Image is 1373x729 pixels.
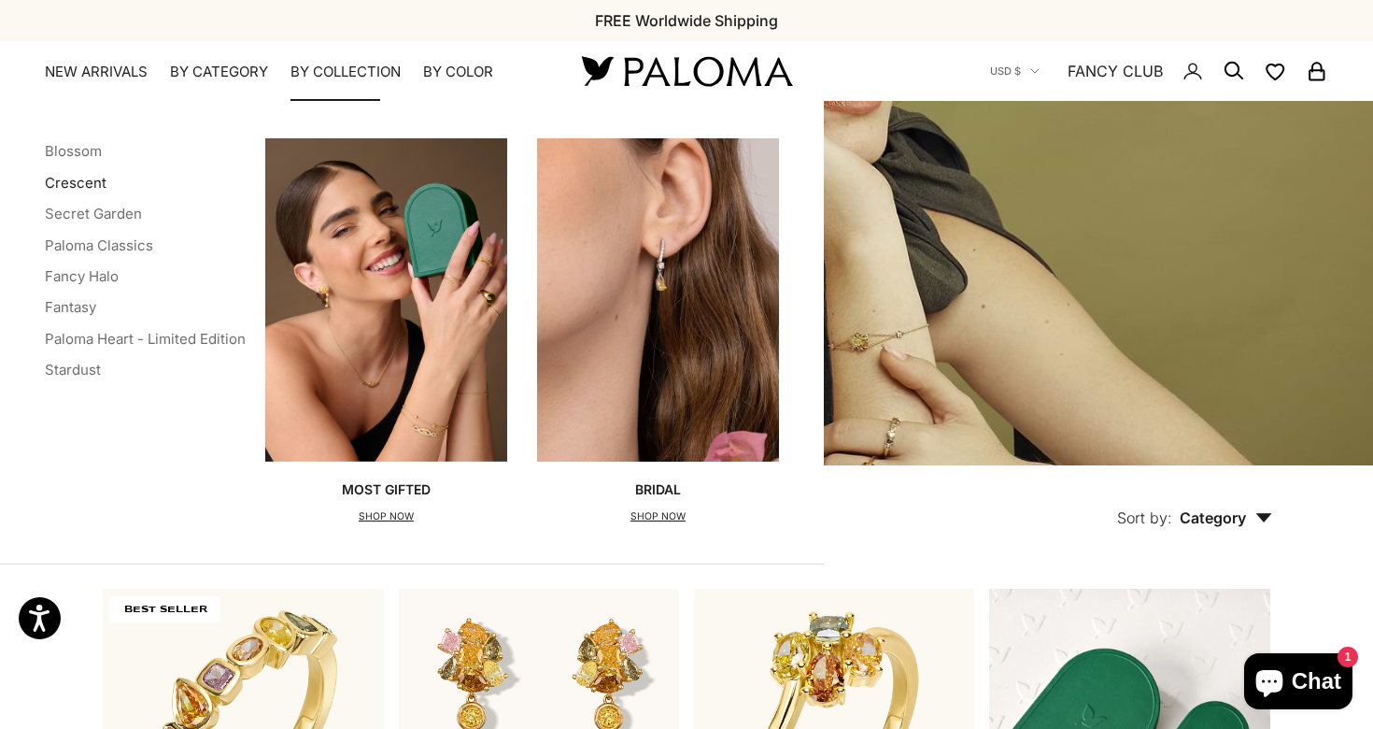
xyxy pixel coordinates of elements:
button: Sort by: Category [1074,465,1315,544]
a: Stardust [45,361,101,379]
a: Most GiftedSHOP NOW [265,138,507,525]
span: BEST SELLER [110,596,220,622]
a: Paloma Classics [45,236,153,254]
span: Sort by: [1117,508,1172,527]
inbox-online-store-chat: Shopify online store chat [1239,653,1358,714]
summary: By Color [423,63,493,81]
span: USD $ [990,63,1021,79]
a: Paloma Heart - Limited Edition [45,330,246,348]
span: Category [1180,508,1272,527]
summary: By Category [170,63,268,81]
p: SHOP NOW [630,507,686,526]
button: USD $ [990,63,1040,79]
p: Most Gifted [342,480,431,499]
a: Fantasy [45,298,96,316]
a: Crescent [45,174,106,192]
a: Blossom [45,142,102,160]
a: NEW ARRIVALS [45,63,148,81]
a: Secret Garden [45,205,142,222]
a: BridalSHOP NOW [537,138,779,525]
p: SHOP NOW [342,507,431,526]
p: FREE Worldwide Shipping [595,8,778,33]
p: Bridal [630,480,686,499]
a: Fancy Halo [45,267,119,285]
summary: By Collection [290,63,401,81]
a: FANCY CLUB [1068,59,1163,83]
nav: Primary navigation [45,63,537,81]
nav: Secondary navigation [990,41,1328,101]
